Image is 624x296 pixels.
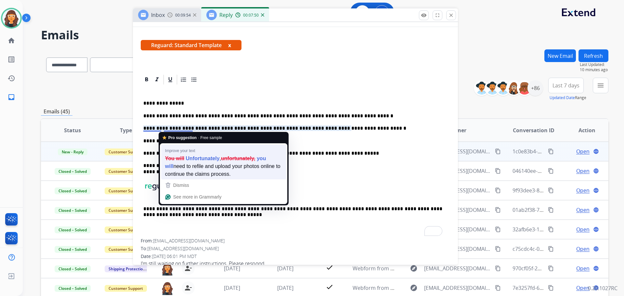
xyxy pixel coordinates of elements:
[593,148,599,154] mat-icon: language
[41,108,72,116] p: Emails (45)
[105,148,147,155] span: Customer Support
[105,207,147,214] span: Customer Support
[576,187,590,194] span: Open
[495,265,501,271] mat-icon: content_copy
[513,265,610,272] span: 970cf05f-24de-40e4-9942-175102d881a6
[576,284,590,292] span: Open
[7,37,15,45] mat-icon: home
[548,78,584,93] button: Last 7 days
[228,41,231,49] button: x
[588,284,617,292] p: 0.20.1027RC
[161,281,174,295] img: agent-avatar
[548,285,554,291] mat-icon: content_copy
[105,168,147,175] span: Customer Support
[147,245,219,251] span: [EMAIL_ADDRESS][DOMAIN_NAME]
[410,284,418,292] mat-icon: explore
[224,284,240,291] span: [DATE]
[513,284,611,291] span: 7e3257fd-68cc-49a2-a42e-1a2955e6a9eb
[548,168,554,174] mat-icon: content_copy
[576,245,590,253] span: Open
[576,225,590,233] span: Open
[552,84,579,87] span: Last 7 days
[593,226,599,232] mat-icon: language
[105,246,147,253] span: Customer Support
[513,126,554,134] span: Conversation ID
[513,245,611,252] span: c75cdc4c-0899-4bf6-9db0-5208e77f55bd
[55,265,91,272] span: Closed – Solved
[576,206,590,214] span: Open
[580,62,608,67] span: Last Updated:
[527,80,543,96] div: +86
[593,246,599,252] mat-icon: language
[495,168,501,174] mat-icon: content_copy
[424,284,491,292] span: [EMAIL_ADDRESS][DOMAIN_NAME]
[189,75,199,84] div: Bullet List
[41,29,608,42] h2: Emails
[576,264,590,272] span: Open
[277,265,293,272] span: [DATE]
[353,284,500,291] span: Webform from [EMAIL_ADDRESS][DOMAIN_NAME] on [DATE]
[105,187,147,194] span: Customer Support
[55,187,91,194] span: Closed – Solved
[64,126,81,134] span: Status
[593,187,599,193] mat-icon: language
[184,284,192,292] mat-icon: person_remove
[2,9,20,27] img: avatar
[141,260,450,283] span: I’m still waiting on further instructions. Please respond.
[141,238,450,244] div: From:
[548,246,554,252] mat-icon: content_copy
[513,206,611,213] span: 01ab2f38-735f-4b95-8350-27833e458ab7
[105,226,147,233] span: Customer Support
[120,126,132,134] span: Type
[243,13,259,18] span: 00:07:50
[513,148,611,155] span: 1c0e83b4-b47a-484a-9a21-c4f18b1826c8
[495,285,501,291] mat-icon: content_copy
[548,265,554,271] mat-icon: content_copy
[550,95,575,100] button: Updated Date
[179,75,188,84] div: Ordered List
[151,11,165,19] span: Inbox
[597,82,604,89] mat-icon: menu
[410,264,418,272] mat-icon: explore
[593,207,599,213] mat-icon: language
[593,265,599,271] mat-icon: language
[175,13,191,18] span: 00:09:54
[55,246,91,253] span: Closed – Solved
[435,12,440,18] mat-icon: fullscreen
[421,12,427,18] mat-icon: remove_red_eye
[448,12,454,18] mat-icon: close
[576,167,590,175] span: Open
[55,226,91,233] span: Closed – Solved
[326,264,333,271] mat-icon: check
[495,207,501,213] mat-icon: content_copy
[548,148,554,154] mat-icon: content_copy
[353,265,500,272] span: Webform from [EMAIL_ADDRESS][DOMAIN_NAME] on [DATE]
[7,93,15,101] mat-icon: inbox
[184,264,192,272] mat-icon: person_remove
[578,49,608,62] button: Refresh
[141,85,450,239] div: To enrich screen reader interactions, please activate Accessibility in Grammarly extension settings
[141,40,241,50] span: Reguard: Standard Template
[580,67,608,72] span: 10 minutes ago
[142,75,151,84] div: Bold
[513,187,612,194] span: 9f93dee3-883f-4179-ba75-e0ba566bd125
[326,283,333,291] mat-icon: check
[55,207,91,214] span: Closed – Solved
[141,245,450,252] div: To:
[550,95,586,100] span: Range
[152,75,162,84] div: Italic
[548,226,554,232] mat-icon: content_copy
[55,285,91,292] span: Closed – Solved
[219,11,233,19] span: Reply
[153,238,225,244] span: [EMAIL_ADDRESS][DOMAIN_NAME]
[161,262,174,276] img: agent-avatar
[224,265,240,272] span: [DATE]
[555,119,608,142] th: Action
[593,168,599,174] mat-icon: language
[424,264,491,272] span: [EMAIL_ADDRESS][DOMAIN_NAME]
[105,285,147,292] span: Customer Support
[495,187,501,193] mat-icon: content_copy
[141,253,450,260] div: Date:
[513,226,610,233] span: 32afb6e3-1d62-4b51-a1f8-72f304d4b001
[544,49,576,62] button: New Email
